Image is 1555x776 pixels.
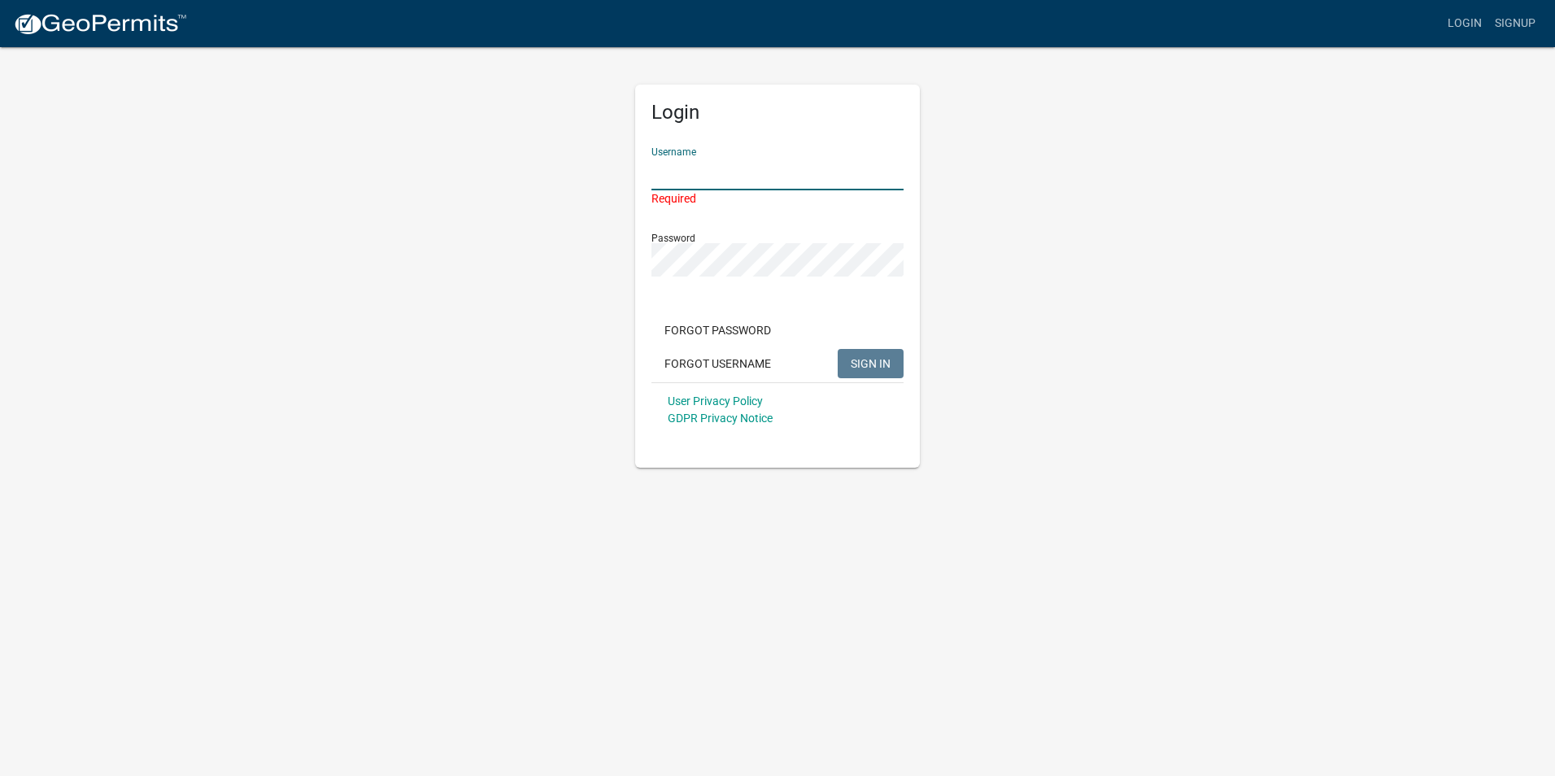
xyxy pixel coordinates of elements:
a: Signup [1488,8,1542,39]
span: SIGN IN [851,356,891,369]
a: GDPR Privacy Notice [668,412,773,425]
a: User Privacy Policy [668,395,763,408]
h5: Login [651,101,904,124]
button: Forgot Password [651,316,784,345]
button: SIGN IN [838,349,904,378]
button: Forgot Username [651,349,784,378]
a: Login [1441,8,1488,39]
div: Required [651,190,904,207]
